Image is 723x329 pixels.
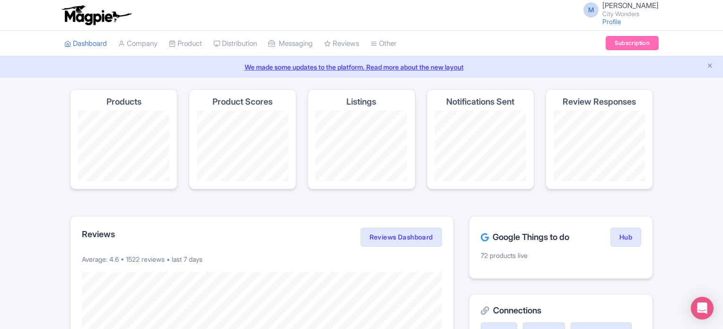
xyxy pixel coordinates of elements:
a: Subscription [606,36,659,50]
span: [PERSON_NAME] [602,1,659,10]
h4: Review Responses [563,97,636,107]
h4: Notifications Sent [446,97,514,107]
a: We made some updates to the platform. Read more about the new layout [6,62,717,72]
small: City Wonders [602,11,659,17]
p: 72 products live [481,250,641,260]
div: Open Intercom Messenger [691,297,714,320]
a: Product [169,31,202,57]
a: Messaging [268,31,313,57]
span: M [583,2,599,18]
h2: Google Things to do [481,232,569,242]
h2: Connections [481,306,641,315]
button: Close announcement [706,61,714,72]
a: Distribution [213,31,257,57]
a: Hub [610,228,641,247]
a: Dashboard [64,31,107,57]
h4: Product Scores [212,97,273,107]
a: Company [118,31,158,57]
h4: Listings [346,97,376,107]
p: Average: 4.6 • 1522 reviews • last 7 days [82,254,442,264]
img: logo-ab69f6fb50320c5b225c76a69d11143b.png [60,5,133,26]
h4: Products [106,97,141,107]
h2: Reviews [82,230,115,239]
a: Profile [602,18,621,26]
a: Reviews [324,31,359,57]
a: Reviews Dashboard [361,228,442,247]
a: Other [370,31,397,57]
a: M [PERSON_NAME] City Wonders [578,2,659,17]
